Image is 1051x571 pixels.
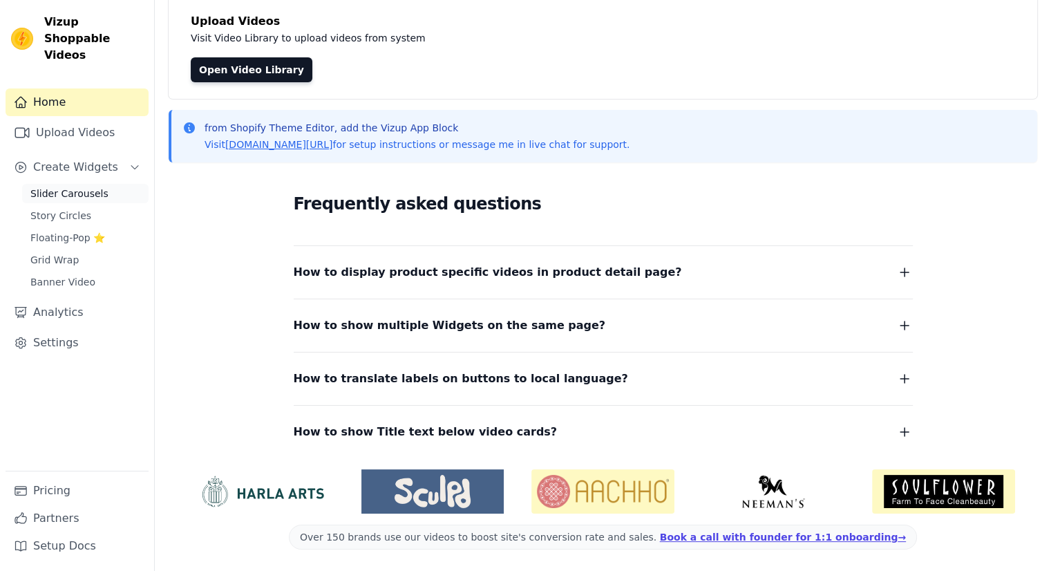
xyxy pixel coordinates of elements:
a: Book a call with founder for 1:1 onboarding [660,532,906,543]
span: Story Circles [30,209,91,223]
a: Partners [6,505,149,532]
a: Analytics [6,299,149,326]
p: from Shopify Theme Editor, add the Vizup App Block [205,121,629,135]
a: Setup Docs [6,532,149,560]
span: Floating-Pop ⭐ [30,231,105,245]
a: [DOMAIN_NAME][URL] [225,139,333,150]
button: How to show multiple Widgets on the same page? [294,316,913,335]
button: How to translate labels on buttons to local language? [294,369,913,389]
a: Grid Wrap [22,250,149,270]
img: Neeman's [702,475,845,508]
a: Pricing [6,477,149,505]
img: Vizup [11,28,33,50]
span: How to translate labels on buttons to local language? [294,369,628,389]
span: How to display product specific videos in product detail page? [294,263,682,282]
a: Upload Videos [6,119,149,147]
img: Sculpd US [361,475,504,508]
p: Visit for setup instructions or message me in live chat for support. [205,138,629,151]
a: Slider Carousels [22,184,149,203]
button: How to display product specific videos in product detail page? [294,263,913,282]
span: Slider Carousels [30,187,108,200]
img: HarlaArts [191,475,334,508]
h4: Upload Videos [191,13,1015,30]
span: Grid Wrap [30,253,79,267]
a: Open Video Library [191,57,312,82]
button: Create Widgets [6,153,149,181]
img: Aachho [531,469,674,514]
a: Home [6,88,149,116]
a: Settings [6,329,149,357]
a: Floating-Pop ⭐ [22,228,149,247]
span: How to show multiple Widgets on the same page? [294,316,606,335]
span: How to show Title text below video cards? [294,422,558,442]
p: Visit Video Library to upload videos from system [191,30,810,46]
span: Vizup Shoppable Videos [44,14,143,64]
span: Banner Video [30,275,95,289]
span: Create Widgets [33,159,118,176]
a: Story Circles [22,206,149,225]
button: How to show Title text below video cards? [294,422,913,442]
a: Banner Video [22,272,149,292]
img: Soulflower [872,469,1015,514]
h2: Frequently asked questions [294,190,913,218]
